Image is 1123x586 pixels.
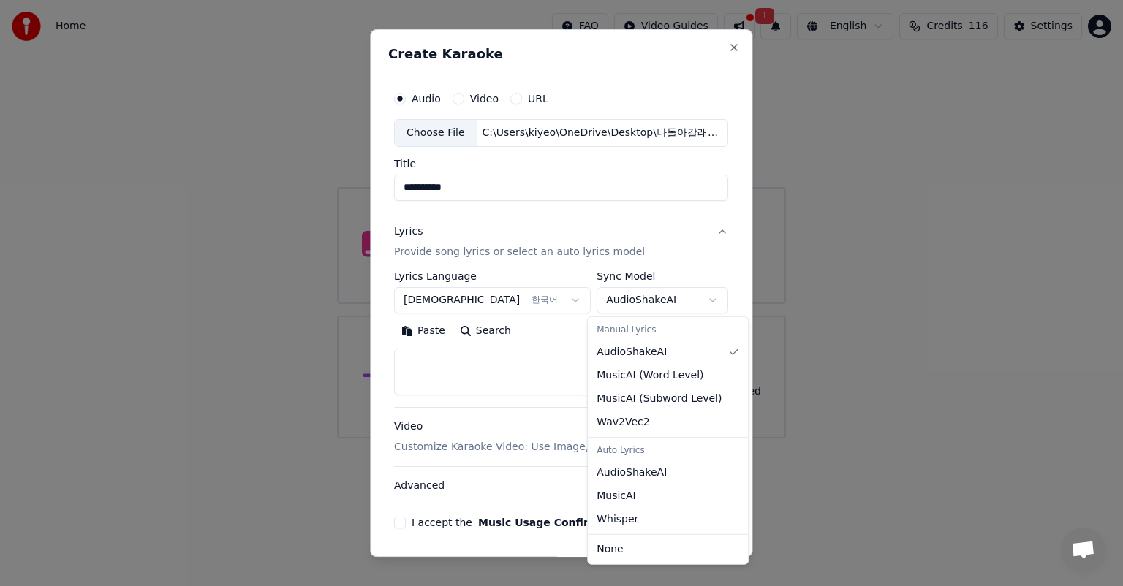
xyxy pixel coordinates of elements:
[591,320,745,340] div: Manual Lyrics
[597,415,649,430] span: Wav2Vec2
[597,489,636,503] span: MusicAI
[591,441,745,461] div: Auto Lyrics
[597,512,638,527] span: Whisper
[597,542,624,557] span: None
[597,465,667,480] span: AudioShakeAI
[597,345,667,359] span: AudioShakeAI
[597,368,703,383] span: MusicAI ( Word Level )
[597,392,722,406] span: MusicAI ( Subword Level )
